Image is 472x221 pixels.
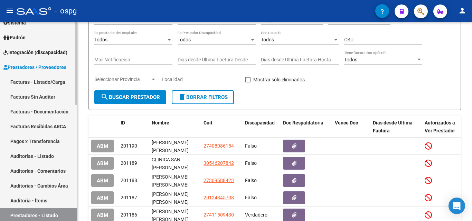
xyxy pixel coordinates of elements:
[344,57,357,62] span: Todos
[178,37,191,42] span: Todos
[178,93,186,101] mat-icon: delete
[422,115,460,138] datatable-header-cell: Autorizados a Ver Prestador
[373,120,413,133] span: Dias desde Ultima Factura
[204,160,234,166] span: 30546207842
[253,76,305,84] span: Mostrar sólo eliminados
[3,34,26,41] span: Padrón
[242,115,280,138] datatable-header-cell: Discapacidad
[204,178,234,183] span: 27309588423
[97,195,108,201] span: ABM
[91,157,114,170] button: ABM
[152,139,198,153] div: [PERSON_NAME] [PERSON_NAME][DATE]
[149,115,201,138] datatable-header-cell: Nombre
[152,120,169,125] span: Nombre
[458,7,466,15] mat-icon: person
[204,120,213,125] span: Cuit
[118,115,149,138] datatable-header-cell: ID
[152,173,198,188] div: [PERSON_NAME] [PERSON_NAME]
[204,212,234,218] span: 27411509430
[55,3,77,19] span: - ospg
[94,90,166,104] button: Buscar Prestador
[335,120,358,125] span: Vence Doc
[101,93,109,101] mat-icon: search
[121,178,137,183] span: 201188
[425,120,455,133] span: Autorizados a Ver Prestador
[283,120,323,125] span: Doc Respaldatoria
[91,174,114,187] button: ABM
[245,160,257,166] span: Falso
[94,37,107,42] span: Todos
[178,94,228,100] span: Borrar Filtros
[121,143,137,149] span: 201190
[261,37,274,42] span: Todos
[204,143,234,149] span: 27408086154
[152,156,198,170] div: CLINICA SAN [PERSON_NAME] SOCIEDAD ANONIMA COMERCIAL Y FINANCIERA
[204,195,234,200] span: 20124345708
[91,140,114,152] button: ABM
[94,77,150,82] span: Seleccionar Provincia
[245,212,267,218] span: Verdadero
[245,178,257,183] span: Falso
[101,94,160,100] span: Buscar Prestador
[3,49,67,56] span: Integración (discapacidad)
[201,115,242,138] datatable-header-cell: Cuit
[245,120,275,125] span: Discapacidad
[332,115,370,138] datatable-header-cell: Vence Doc
[370,115,422,138] datatable-header-cell: Dias desde Ultima Factura
[91,191,114,204] button: ABM
[245,143,257,149] span: Falso
[121,120,125,125] span: ID
[121,212,137,218] span: 201186
[280,115,332,138] datatable-header-cell: Doc Respaldatoria
[449,198,465,214] div: Open Intercom Messenger
[3,63,66,71] span: Prestadores / Proveedores
[97,212,108,218] span: ABM
[172,90,234,104] button: Borrar Filtros
[6,7,14,15] mat-icon: menu
[121,195,137,200] span: 201187
[97,178,108,184] span: ABM
[121,160,137,166] span: 201189
[97,143,108,149] span: ABM
[97,160,108,167] span: ABM
[245,195,257,200] span: Falso
[152,190,198,205] div: [PERSON_NAME] [PERSON_NAME]
[3,19,26,27] span: Sistema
